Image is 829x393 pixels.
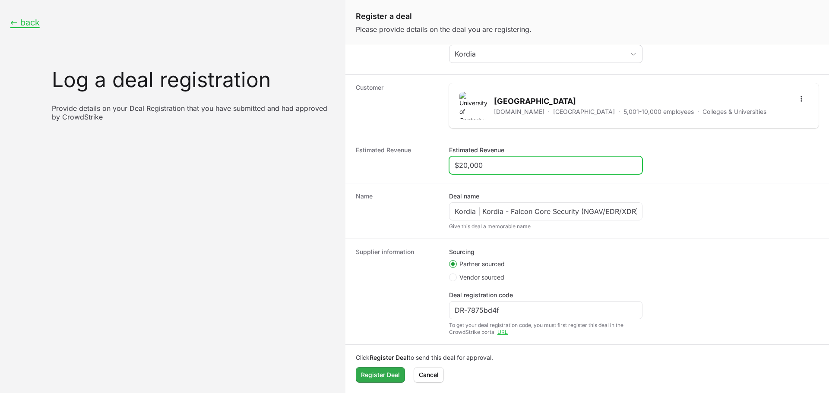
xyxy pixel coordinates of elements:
div: Give this deal a memorable name [449,223,642,230]
p: 5,001-10,000 employees [623,107,694,116]
p: Provide details on your Deal Registration that you have submitted and had approved by CrowdStrike [52,104,335,121]
h2: [GEOGRAPHIC_DATA] [494,95,766,107]
div: Open [625,45,642,63]
button: Cancel [414,367,444,383]
p: Click to send this deal for approval. [356,353,819,362]
span: Vendor sourced [459,273,504,282]
h1: Register a deal [356,10,819,22]
label: Deal registration code [449,291,513,299]
b: Register Deal [370,354,408,361]
p: Please provide details on the deal you are registering. [356,24,819,35]
span: Partner sourced [459,260,505,268]
button: Open options [794,92,808,106]
dt: Supplier information [356,248,439,336]
dt: Partner [356,35,439,66]
img: University of Canterbury [459,92,487,119]
dt: Estimated Revenue [356,146,439,174]
p: Colleges & Universities [702,107,766,116]
p: [GEOGRAPHIC_DATA] [553,107,615,116]
span: Cancel [419,370,439,380]
span: Register Deal [361,370,400,380]
button: ← back [10,17,40,28]
a: [DOMAIN_NAME] [494,107,544,116]
button: Register Deal [356,367,405,383]
legend: Sourcing [449,248,475,256]
span: · [548,107,550,116]
dt: Name [356,192,439,230]
dt: Customer [356,83,439,128]
input: $ [455,160,637,170]
span: · [618,107,620,116]
a: URL [497,329,508,335]
h1: Log a deal registration [52,69,335,90]
span: · [697,107,699,116]
div: To get your deal registration code, you must first register this deal in the CrowdStrike portal [449,322,642,336]
label: Estimated Revenue [449,146,504,154]
label: Deal name [449,192,479,201]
